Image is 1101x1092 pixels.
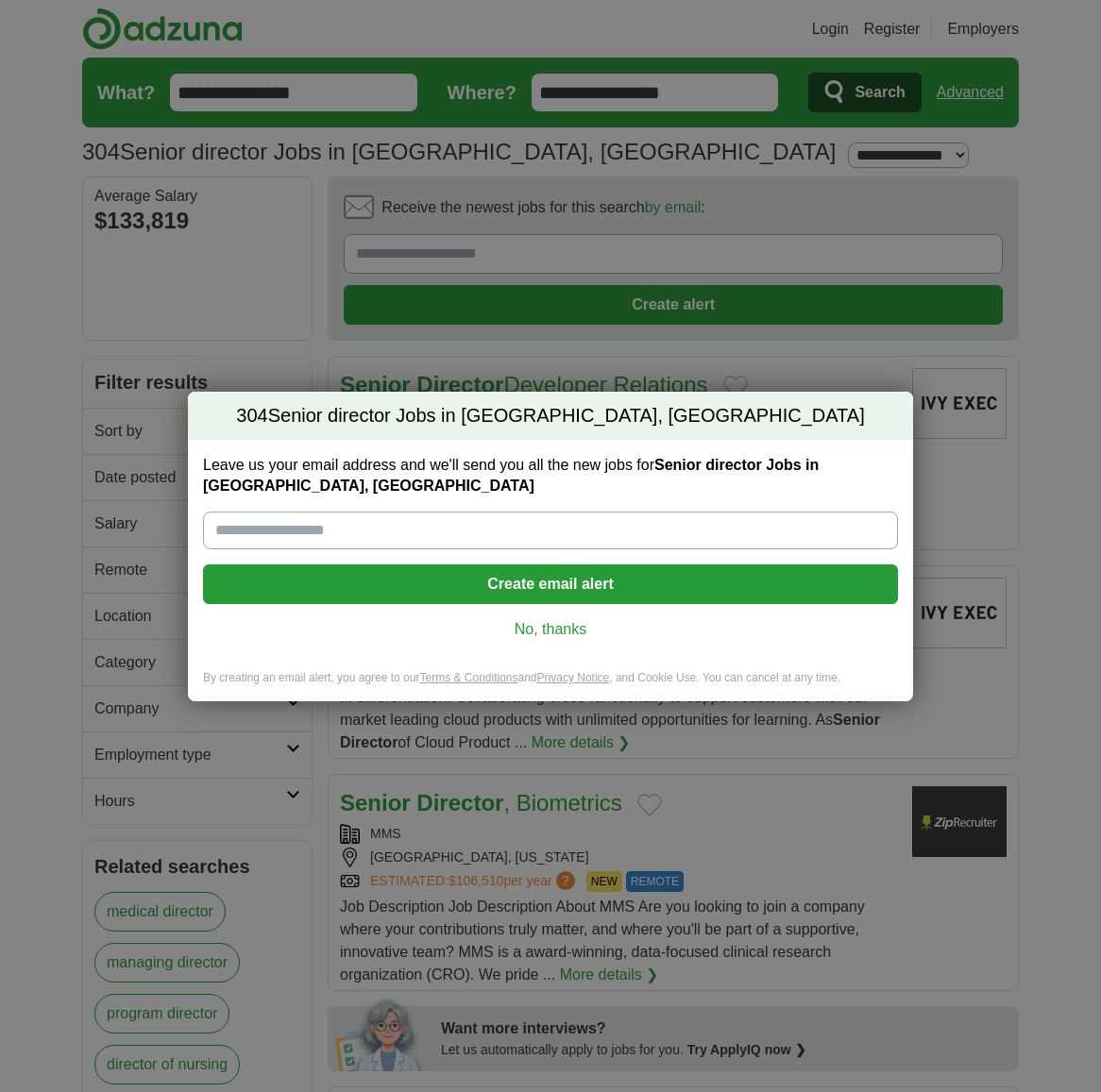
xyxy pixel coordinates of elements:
[419,671,517,684] a: Terms & Conditions
[203,564,898,604] button: Create email alert
[188,670,913,701] div: By creating an email alert, you agree to our and , and Cookie Use. You can cancel at any time.
[203,455,898,496] label: Leave us your email address and we'll send you all the new jobs for
[218,619,883,640] a: No, thanks
[537,671,610,684] a: Privacy Notice
[188,392,913,441] h2: Senior director Jobs in [GEOGRAPHIC_DATA], [GEOGRAPHIC_DATA]
[236,403,267,429] span: 304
